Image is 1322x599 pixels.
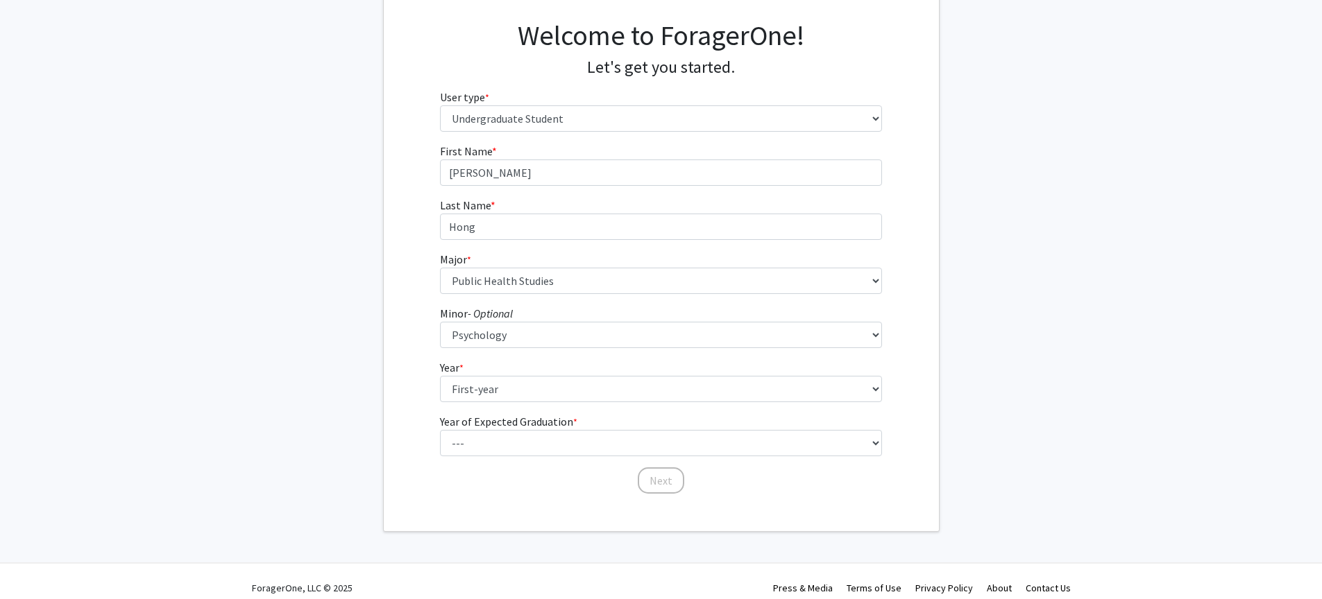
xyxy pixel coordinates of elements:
[1026,582,1071,594] a: Contact Us
[915,582,973,594] a: Privacy Policy
[987,582,1012,594] a: About
[468,306,513,320] i: - Optional
[440,89,489,105] label: User type
[440,251,471,268] label: Major
[638,467,684,494] button: Next
[440,359,464,376] label: Year
[440,19,882,52] h1: Welcome to ForagerOne!
[440,198,491,212] span: Last Name
[440,305,513,322] label: Minor
[773,582,833,594] a: Press & Media
[440,413,577,430] label: Year of Expected Graduation
[10,537,59,589] iframe: Chat
[440,58,882,78] h4: Let's get you started.
[847,582,901,594] a: Terms of Use
[440,144,492,158] span: First Name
